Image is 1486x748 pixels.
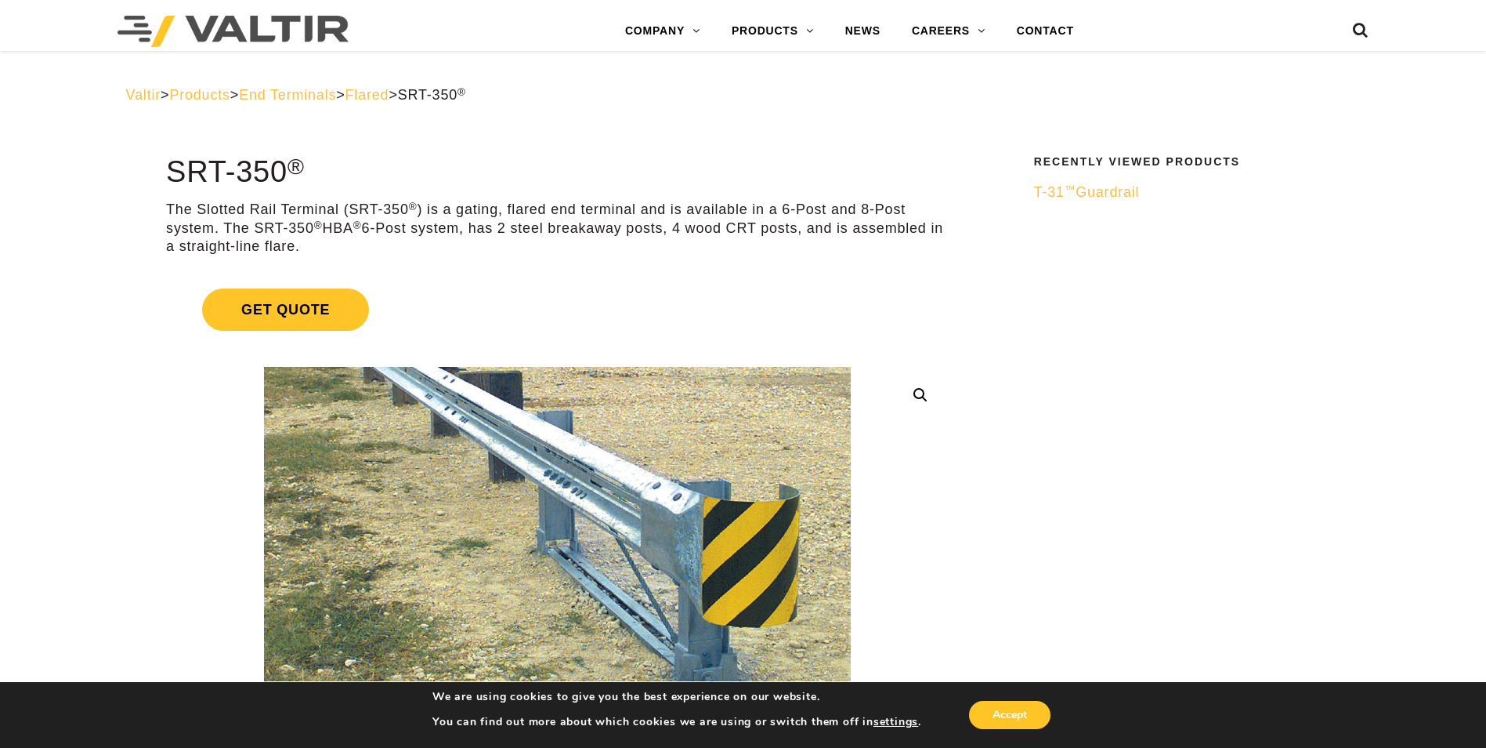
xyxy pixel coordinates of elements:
a: Valtir [126,87,161,103]
a: PRODUCTS [716,16,830,47]
h1: SRT-350 [166,156,949,189]
a: End Terminals [239,87,336,103]
a: Get Quote [166,270,949,350]
span: SRT-350 [398,87,466,103]
h2: Recently Viewed Products [1034,156,1350,168]
sup: ® [287,154,305,179]
span: T-31 Guardrail [1034,184,1140,200]
a: COMPANY [609,16,716,47]
a: Flared [345,87,389,103]
sup: ® [353,220,362,231]
button: settings [873,715,918,729]
img: Valtir [118,16,349,47]
sup: ® [457,86,466,98]
sup: ® [314,220,323,231]
button: Accept [969,701,1050,729]
div: > > > > [126,86,1361,104]
p: The Slotted Rail Terminal (SRT-350 ) is a gating, flared end terminal and is available in a 6-Pos... [166,201,949,256]
span: Get Quote [202,289,369,331]
a: CAREERS [896,16,1001,47]
a: NEWS [830,16,896,47]
sup: ™ [1065,183,1076,195]
p: We are using cookies to give you the best experience on our website. [432,690,921,704]
a: T-31™Guardrail [1034,183,1350,202]
a: Products [169,87,230,103]
p: You can find out more about which cookies we are using or switch them off in . [432,715,921,729]
sup: ® [409,201,418,212]
a: CONTACT [1001,16,1090,47]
